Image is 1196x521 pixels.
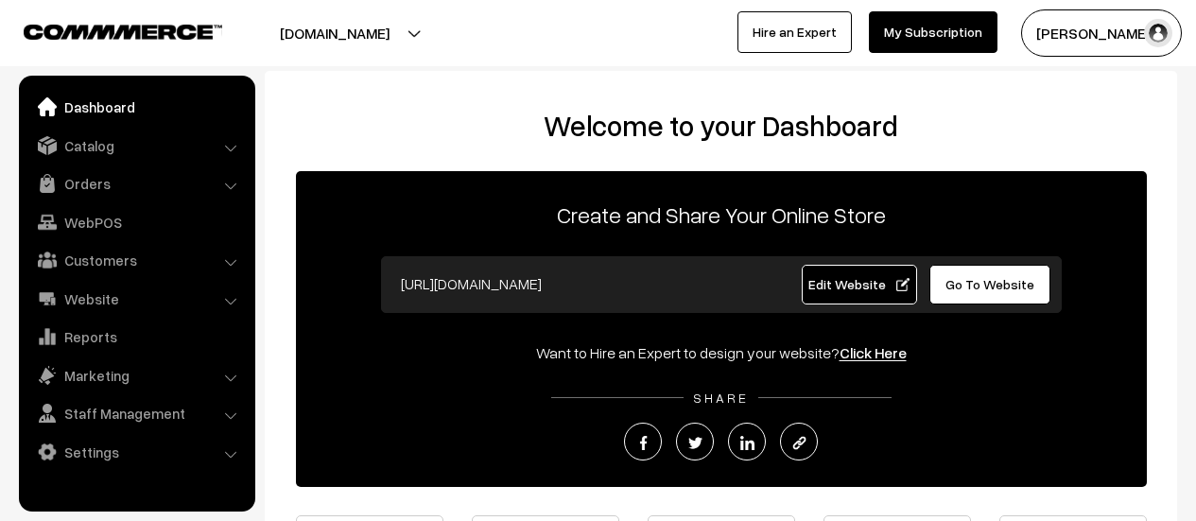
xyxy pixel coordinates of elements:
[296,341,1147,364] div: Want to Hire an Expert to design your website?
[929,265,1051,304] a: Go To Website
[840,343,907,362] a: Click Here
[24,25,222,39] img: COMMMERCE
[24,435,249,469] a: Settings
[808,276,910,292] span: Edit Website
[24,129,249,163] a: Catalog
[1021,9,1182,57] button: [PERSON_NAME]
[24,19,189,42] a: COMMMERCE
[802,265,917,304] a: Edit Website
[24,282,249,316] a: Website
[869,11,997,53] a: My Subscription
[737,11,852,53] a: Hire an Expert
[214,9,456,57] button: [DOMAIN_NAME]
[945,276,1034,292] span: Go To Website
[684,390,758,406] span: SHARE
[24,166,249,200] a: Orders
[24,205,249,239] a: WebPOS
[296,198,1147,232] p: Create and Share Your Online Store
[24,243,249,277] a: Customers
[24,396,249,430] a: Staff Management
[24,358,249,392] a: Marketing
[24,90,249,124] a: Dashboard
[1144,19,1172,47] img: user
[284,109,1158,143] h2: Welcome to your Dashboard
[24,320,249,354] a: Reports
